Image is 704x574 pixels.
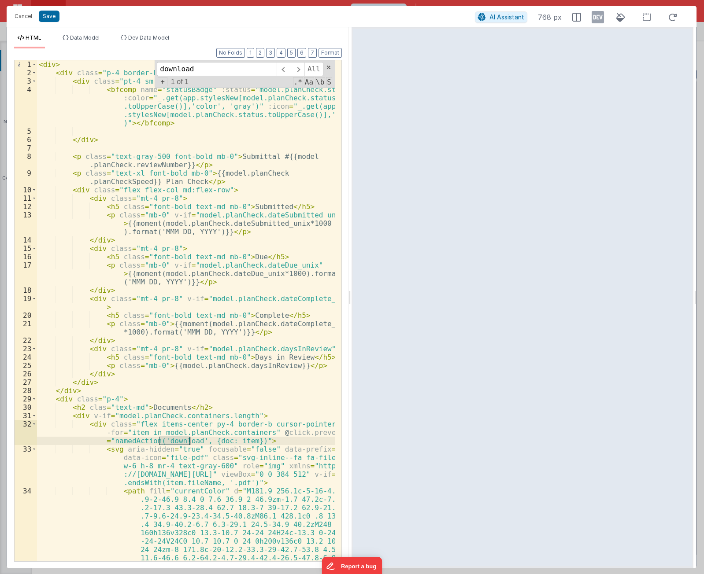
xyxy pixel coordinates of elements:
span: 1 of 1 [167,78,192,86]
div: 17 [15,261,37,286]
div: 31 [15,412,37,420]
div: 1 [15,60,37,69]
div: 30 [15,403,37,412]
div: 12 [15,202,37,211]
button: 5 [287,48,296,58]
div: 5 [15,127,37,136]
button: No Folds [216,48,245,58]
div: 9 [15,169,37,186]
div: 15 [15,244,37,253]
div: 25 [15,361,37,370]
button: 3 [266,48,275,58]
span: Search In Selection [326,77,332,87]
div: 18 [15,286,37,294]
span: Alt-Enter [304,62,323,76]
span: CaseSensitive Search [304,77,314,87]
span: Toggel Replace mode [158,77,167,86]
span: AI Assistant [489,13,524,21]
span: 768 px [538,12,562,22]
button: Cancel [10,10,37,22]
div: 29 [15,395,37,403]
div: 16 [15,253,37,261]
button: 7 [308,48,317,58]
div: 10 [15,186,37,194]
button: 1 [247,48,254,58]
span: Dev Data Model [128,34,169,41]
div: 20 [15,311,37,320]
div: 22 [15,336,37,345]
button: Format [319,48,342,58]
div: 11 [15,194,37,202]
button: 4 [277,48,285,58]
span: HTML [26,34,41,41]
div: 24 [15,353,37,361]
div: 26 [15,370,37,378]
span: Whole Word Search [315,77,325,87]
div: 32 [15,420,37,445]
div: 7 [15,144,37,152]
div: 23 [15,345,37,353]
div: 2 [15,69,37,77]
button: 2 [256,48,264,58]
div: 8 [15,152,37,169]
span: RegExp Search [293,77,303,87]
div: 3 [15,77,37,85]
button: Save [39,11,59,22]
div: 6 [15,136,37,144]
div: 28 [15,386,37,395]
span: Data Model [70,34,100,41]
input: Search for [157,62,277,76]
button: AI Assistant [475,11,527,23]
div: 4 [15,85,37,127]
div: 27 [15,378,37,386]
div: 19 [15,294,37,311]
div: 14 [15,236,37,244]
button: 6 [297,48,306,58]
div: 33 [15,445,37,487]
div: 21 [15,320,37,336]
div: 13 [15,211,37,236]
